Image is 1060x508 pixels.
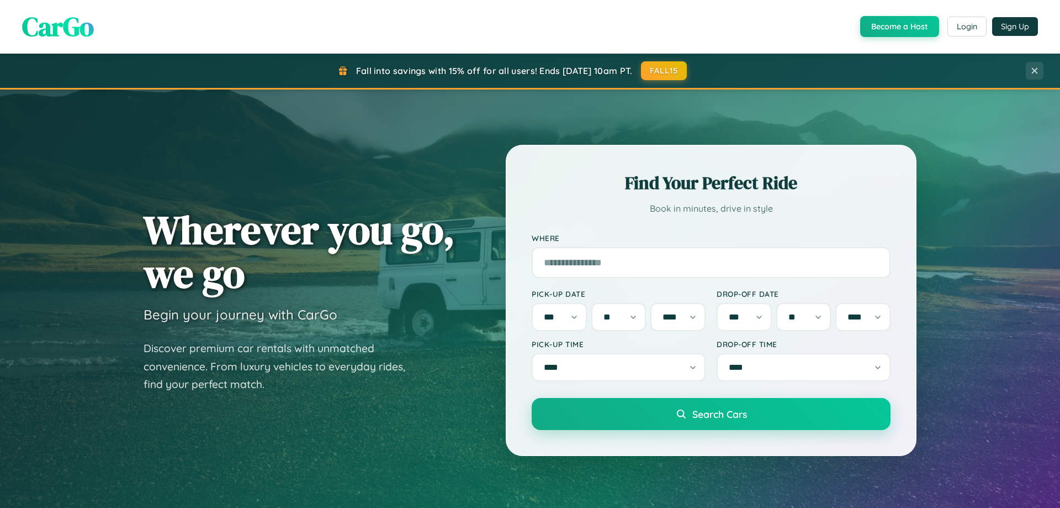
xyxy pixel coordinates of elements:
h1: Wherever you go, we go [144,208,455,295]
label: Drop-off Date [717,289,891,298]
span: Fall into savings with 15% off for all users! Ends [DATE] 10am PT. [356,65,633,76]
label: Pick-up Time [532,339,706,349]
h3: Begin your journey with CarGo [144,306,337,323]
span: CarGo [22,8,94,45]
label: Pick-up Date [532,289,706,298]
span: Search Cars [692,408,747,420]
button: Search Cars [532,398,891,430]
p: Book in minutes, drive in style [532,201,891,217]
button: Become a Host [860,16,939,37]
button: Sign Up [992,17,1038,36]
button: Login [947,17,987,36]
label: Drop-off Time [717,339,891,349]
h2: Find Your Perfect Ride [532,171,891,195]
label: Where [532,233,891,243]
p: Discover premium car rentals with unmatched convenience. From luxury vehicles to everyday rides, ... [144,339,420,394]
button: FALL15 [641,61,687,80]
